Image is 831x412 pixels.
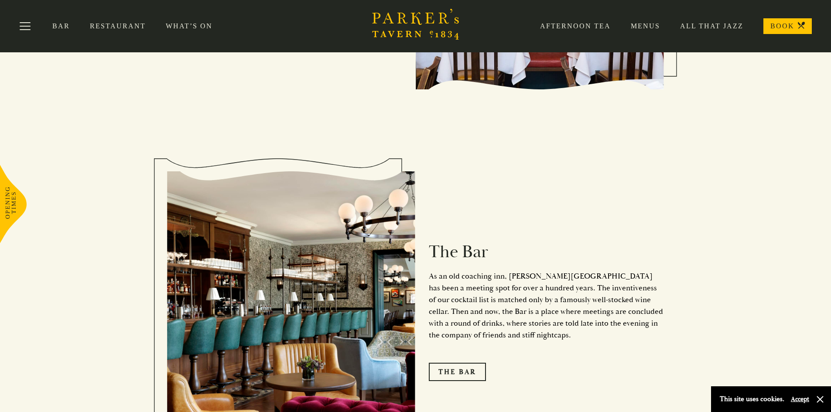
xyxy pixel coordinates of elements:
p: This site uses cookies. [720,393,784,405]
button: Accept [791,395,809,403]
p: As an old coaching inn, [PERSON_NAME][GEOGRAPHIC_DATA] has been a meeting spot for over a hundred... [429,270,664,341]
h2: The Bar [429,242,664,262]
button: Close and accept [816,395,824,404]
a: The Bar [429,363,486,381]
